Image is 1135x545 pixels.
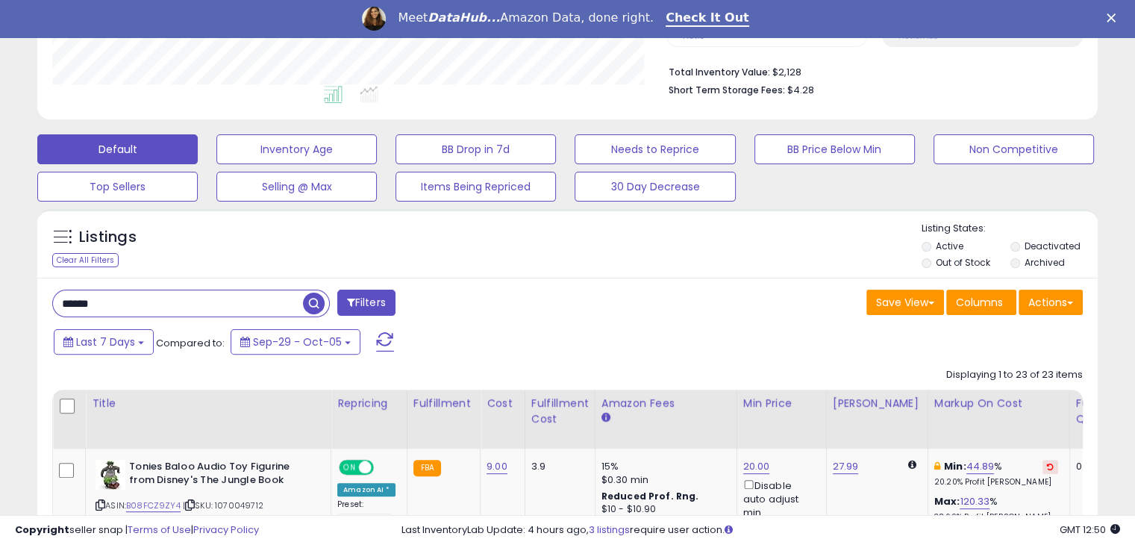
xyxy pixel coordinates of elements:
[936,240,963,252] label: Active
[1076,460,1122,473] div: 0
[340,461,359,473] span: ON
[398,10,654,25] div: Meet Amazon Data, done right.
[966,459,995,474] a: 44.89
[337,290,395,316] button: Filters
[413,396,474,411] div: Fulfillment
[743,396,820,411] div: Min Price
[52,253,119,267] div: Clear All Filters
[337,396,401,411] div: Repricing
[601,503,725,516] div: $10 - $10.90
[15,523,259,538] div: seller snap | |
[54,329,154,355] button: Last 7 Days
[575,134,735,164] button: Needs to Reprice
[96,460,319,529] div: ASIN:
[37,134,198,164] button: Default
[128,523,191,537] a: Terms of Use
[401,523,1120,538] div: Last InventoryLab Update: 4 hours ago, require user action.
[833,459,859,474] a: 27.99
[666,10,749,27] a: Check It Out
[362,7,386,31] img: Profile image for Georgie
[575,172,735,202] button: 30 Day Decrease
[934,495,1058,523] div: %
[936,256,990,269] label: Out of Stock
[754,134,915,164] button: BB Price Below Min
[428,10,500,25] i: DataHub...
[126,499,181,512] a: B08FCZ9ZY4
[928,390,1069,449] th: The percentage added to the cost of goods (COGS) that forms the calculator for Min & Max prices.
[601,490,699,502] b: Reduced Prof. Rng.
[413,460,441,476] small: FBA
[866,290,944,315] button: Save View
[337,499,395,533] div: Preset:
[956,295,1003,310] span: Columns
[934,134,1094,164] button: Non Competitive
[79,227,137,248] h5: Listings
[1107,13,1122,22] div: Close
[934,512,1058,523] p: 38.69% Profit [PERSON_NAME]
[183,499,263,511] span: | SKU: 1070049712
[531,460,584,473] div: 3.9
[395,134,556,164] button: BB Drop in 7d
[193,523,259,537] a: Privacy Policy
[487,396,519,411] div: Cost
[1076,396,1128,427] div: Fulfillable Quantity
[669,62,1072,80] li: $2,128
[934,396,1063,411] div: Markup on Cost
[787,83,814,97] span: $4.28
[1024,240,1080,252] label: Deactivated
[531,396,589,427] div: Fulfillment Cost
[960,494,989,509] a: 120.33
[743,477,815,520] div: Disable auto adjust min
[743,459,770,474] a: 20.00
[216,172,377,202] button: Selling @ Max
[487,459,507,474] a: 9.00
[1019,290,1083,315] button: Actions
[589,523,630,537] a: 3 listings
[76,334,135,349] span: Last 7 Days
[669,84,785,96] b: Short Term Storage Fees:
[683,32,704,41] small: Prev: 6
[944,459,966,473] b: Min:
[601,411,610,425] small: Amazon Fees.
[231,329,360,355] button: Sep-29 - Oct-05
[833,396,922,411] div: [PERSON_NAME]
[898,32,937,41] small: Prev: 67.48%
[601,473,725,487] div: $0.30 min
[372,461,395,473] span: OFF
[129,460,310,491] b: Tonies Baloo Audio Toy Figurine from Disney's The Jungle Book
[96,460,125,490] img: 41k9Q4mAfHL._SL40_.jpg
[601,460,725,473] div: 15%
[216,134,377,164] button: Inventory Age
[946,368,1083,382] div: Displaying 1 to 23 of 23 items
[934,494,960,508] b: Max:
[337,483,395,496] div: Amazon AI *
[946,290,1016,315] button: Columns
[253,334,342,349] span: Sep-29 - Oct-05
[37,172,198,202] button: Top Sellers
[92,396,325,411] div: Title
[922,222,1098,236] p: Listing States:
[15,523,69,537] strong: Copyright
[601,396,731,411] div: Amazon Fees
[1060,523,1120,537] span: 2025-10-13 12:50 GMT
[934,460,1058,488] div: %
[934,477,1058,488] p: 20.20% Profit [PERSON_NAME]
[156,336,225,350] span: Compared to:
[669,66,770,78] b: Total Inventory Value:
[395,172,556,202] button: Items Being Repriced
[1024,256,1064,269] label: Archived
